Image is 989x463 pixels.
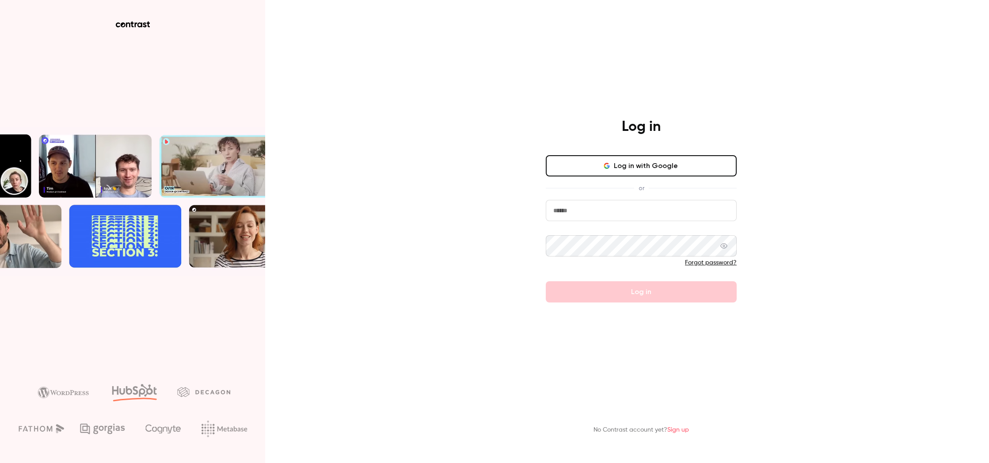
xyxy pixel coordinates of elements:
img: decagon [177,387,230,397]
a: Forgot password? [685,260,737,266]
p: No Contrast account yet? [593,425,689,435]
h4: Log in [622,118,661,136]
a: Sign up [667,427,689,433]
span: or [634,184,649,193]
button: Log in with Google [546,155,737,176]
